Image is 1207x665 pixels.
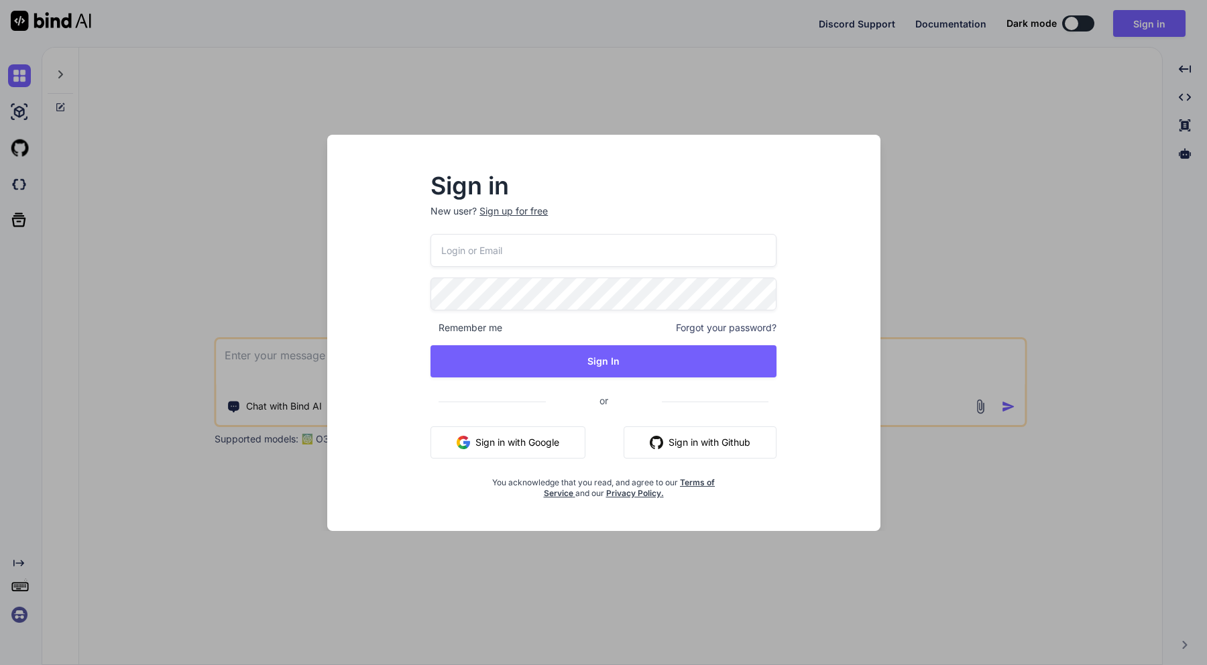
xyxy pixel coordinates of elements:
button: Sign In [430,345,777,377]
span: or [546,384,662,417]
div: You acknowledge that you read, and agree to our and our [488,469,719,499]
img: google [457,436,470,449]
p: New user? [430,204,777,234]
a: Terms of Service [544,477,715,498]
span: Remember me [430,321,502,335]
span: Forgot your password? [676,321,777,335]
button: Sign in with Google [430,426,585,459]
div: Sign up for free [479,204,548,218]
h2: Sign in [430,175,777,196]
img: github [650,436,663,449]
input: Login or Email [430,234,777,267]
button: Sign in with Github [624,426,777,459]
a: Privacy Policy. [606,488,664,498]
